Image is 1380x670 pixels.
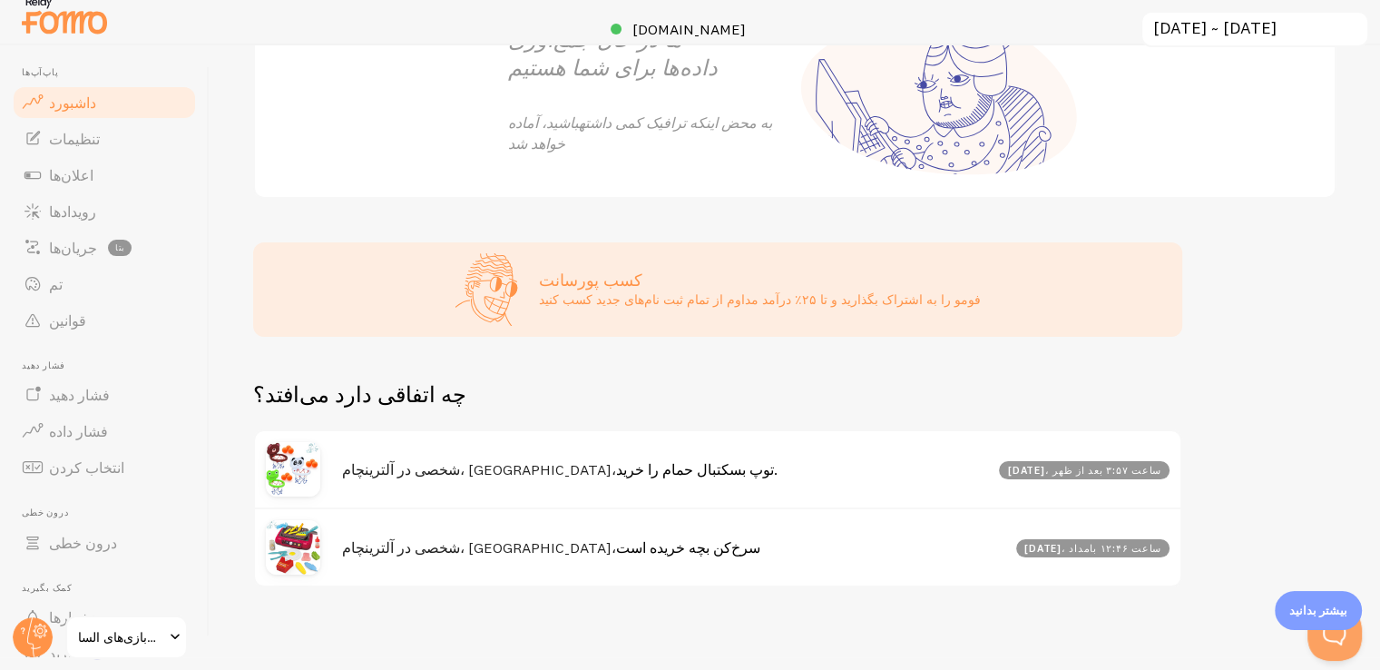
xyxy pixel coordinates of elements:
[342,460,616,478] font: شخصی در آلترینچام، [GEOGRAPHIC_DATA]،
[1140,11,1369,48] input: انتخاب محدوده تاریخ
[49,534,117,552] font: درون خطی
[342,538,616,557] font: شخصی در آلترینچام، [GEOGRAPHIC_DATA]،
[11,266,198,302] a: تم
[1307,606,1362,661] iframe: چراغ راهنمای پیشاهنگی - باز است
[11,157,198,193] a: اعلان‌ها
[253,380,466,408] font: چه اتفاقی دارد می‌افتد؟
[11,84,198,121] a: داشبورد
[539,270,642,291] font: کسب پورسانت
[1275,591,1362,630] div: بیشتر بدانید
[1289,603,1347,617] font: بیشتر بدانید
[49,275,63,293] font: تم
[508,54,718,81] font: داده‌ها برای شما هستیم
[78,629,181,645] font: اسباب‌بازی‌های السا
[539,291,981,308] font: فومو را به اشتراک بگذارید و تا ۲۵٪ درآمد مداوم از تمام ثبت نام‌های جدید کسب کنید
[11,302,198,339] a: قوانین
[579,113,772,132] font: به محض اینکه ترافیک کمی داشته
[22,66,59,78] font: پاپ‌آپ‌ها
[49,386,110,404] font: فشار دهید
[11,525,198,561] a: درون خطی
[1008,464,1161,477] font: [DATE]، ساعت ۳:۵۷ بعد از ظهر
[11,121,198,157] a: تنظیمات
[508,113,579,153] font: باشید، آماده خواهد شد
[22,582,73,594] font: کمک بگیرید
[11,377,198,413] a: فشار دهید
[49,166,93,184] font: اعلان‌ها
[49,239,97,257] font: جریان‌ها
[115,242,125,252] font: بتا
[49,94,96,112] font: داشبورد
[11,599,198,636] a: هشدارها
[11,193,198,230] a: رویدادها
[11,449,198,486] a: انتخاب کردن
[11,413,198,449] a: فشار داده
[49,608,99,626] font: هشدارها
[49,422,108,440] font: فشار داده
[49,202,96,221] font: رویدادها
[11,230,198,266] a: جریان‌ها بتا
[65,616,188,659] a: اسباب‌بازی‌های السا
[49,311,86,330] font: قوانین
[616,538,760,557] a: سرخ‌کن بچه خریده است
[22,360,65,371] font: فشار دهید
[1024,542,1161,555] font: [DATE]، ساعت ۱۲:۴۶ بامداد
[616,460,778,478] a: توپ بسکتبال حمام را خرید.
[49,130,100,148] font: تنظیمات
[22,507,68,518] font: درون خطی
[49,458,124,477] font: انتخاب کردن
